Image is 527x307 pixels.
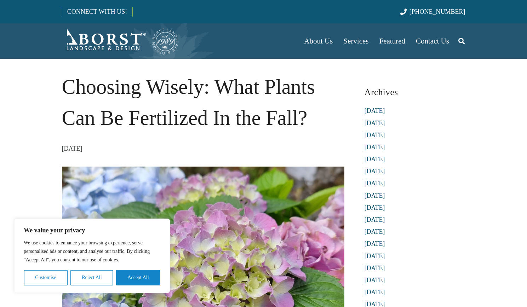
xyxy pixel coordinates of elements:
[411,23,454,59] a: Contact Us
[24,270,68,285] button: Customise
[374,23,411,59] a: Featured
[62,27,179,55] a: Borst-Logo
[400,8,465,15] a: [PHONE_NUMBER]
[409,8,465,15] span: [PHONE_NUMBER]
[365,107,385,114] a: [DATE]
[365,144,385,151] a: [DATE]
[416,37,449,45] span: Contact Us
[365,240,385,247] a: [DATE]
[454,32,469,50] a: Search
[24,239,160,264] p: We use cookies to enhance your browsing experience, serve personalised ads or content, and analys...
[365,132,385,139] a: [DATE]
[365,84,465,100] h3: Archives
[116,270,160,285] button: Accept All
[365,192,385,199] a: [DATE]
[14,219,170,293] div: We value your privacy
[365,204,385,211] a: [DATE]
[70,270,113,285] button: Reject All
[365,265,385,272] a: [DATE]
[379,37,405,45] span: Featured
[365,120,385,127] a: [DATE]
[365,228,385,235] a: [DATE]
[62,143,82,154] time: 30 November 2023 at 08:39:10 America/New_York
[365,168,385,175] a: [DATE]
[343,37,368,45] span: Services
[338,23,374,59] a: Services
[304,37,333,45] span: About Us
[365,180,385,187] a: [DATE]
[365,289,385,296] a: [DATE]
[62,71,344,134] h1: Choosing Wisely: What Plants Can Be Fertilized In the Fall?
[299,23,338,59] a: About Us
[365,156,385,163] a: [DATE]
[365,277,385,284] a: [DATE]
[62,3,132,20] a: CONNECT WITH US!
[365,216,385,223] a: [DATE]
[365,253,385,260] a: [DATE]
[24,226,160,234] p: We value your privacy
